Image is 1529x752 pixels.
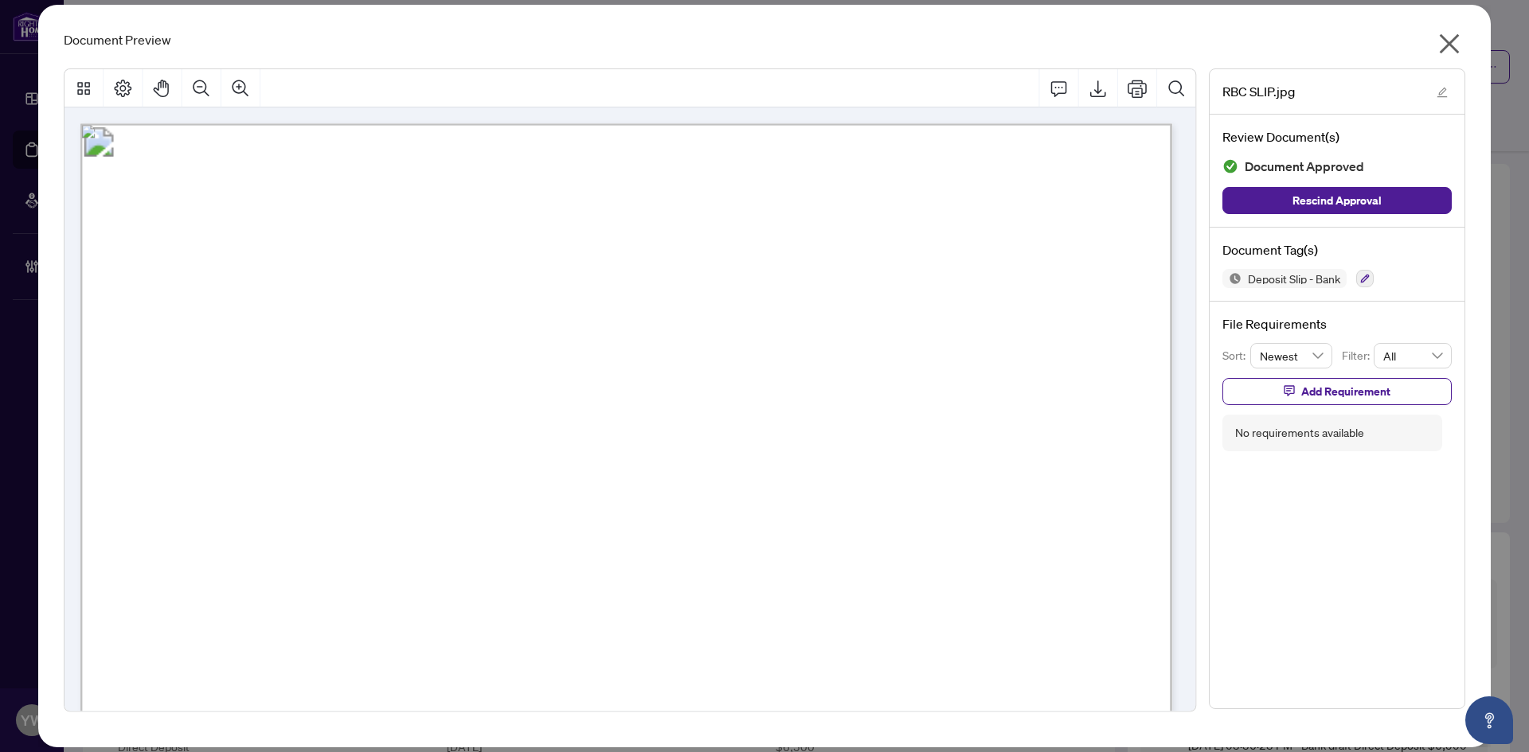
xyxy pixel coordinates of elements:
h4: Document Tag(s) [1222,240,1452,259]
span: RBC SLIP.jpg [1222,82,1295,101]
span: Document Approved [1245,156,1364,177]
img: Status Icon [1222,269,1242,288]
button: Add Requirement [1222,378,1452,405]
span: edit [1437,87,1448,98]
span: close [1437,31,1462,56]
span: Add Requirement [1301,379,1390,404]
div: Document Preview [64,30,1465,49]
div: No requirements available [1235,424,1364,442]
p: Sort: [1222,347,1250,364]
img: Document Status [1222,158,1238,174]
h4: File Requirements [1222,314,1452,333]
p: Filter: [1342,347,1374,364]
h4: Review Document(s) [1222,127,1452,146]
span: Rescind Approval [1292,188,1382,213]
span: Newest [1260,344,1324,368]
button: Rescind Approval [1222,187,1452,214]
span: Deposit Slip - Bank [1242,273,1347,284]
button: Open asap [1465,696,1513,744]
span: All [1383,344,1442,368]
